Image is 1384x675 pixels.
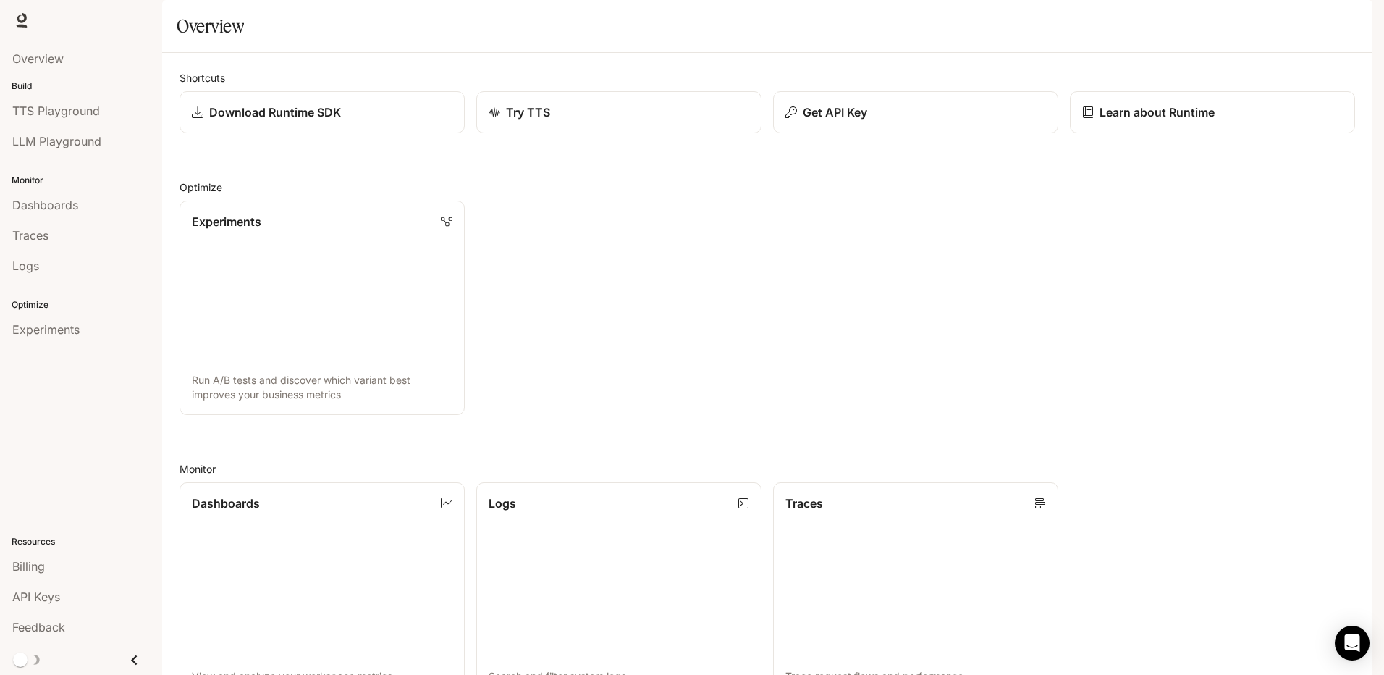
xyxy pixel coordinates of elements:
[180,180,1355,195] h2: Optimize
[1070,91,1355,133] a: Learn about Runtime
[1335,626,1370,661] div: Open Intercom Messenger
[476,91,761,133] a: Try TTS
[803,104,867,121] p: Get API Key
[192,213,261,230] p: Experiments
[489,495,516,512] p: Logs
[785,495,823,512] p: Traces
[180,70,1355,85] h2: Shortcuts
[177,12,244,41] h1: Overview
[209,104,341,121] p: Download Runtime SDK
[180,91,465,133] a: Download Runtime SDK
[773,91,1058,133] button: Get API Key
[180,461,1355,477] h2: Monitor
[180,201,465,415] a: ExperimentsRun A/B tests and discover which variant best improves your business metrics
[506,104,550,121] p: Try TTS
[192,495,260,512] p: Dashboards
[192,373,452,402] p: Run A/B tests and discover which variant best improves your business metrics
[1100,104,1215,121] p: Learn about Runtime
